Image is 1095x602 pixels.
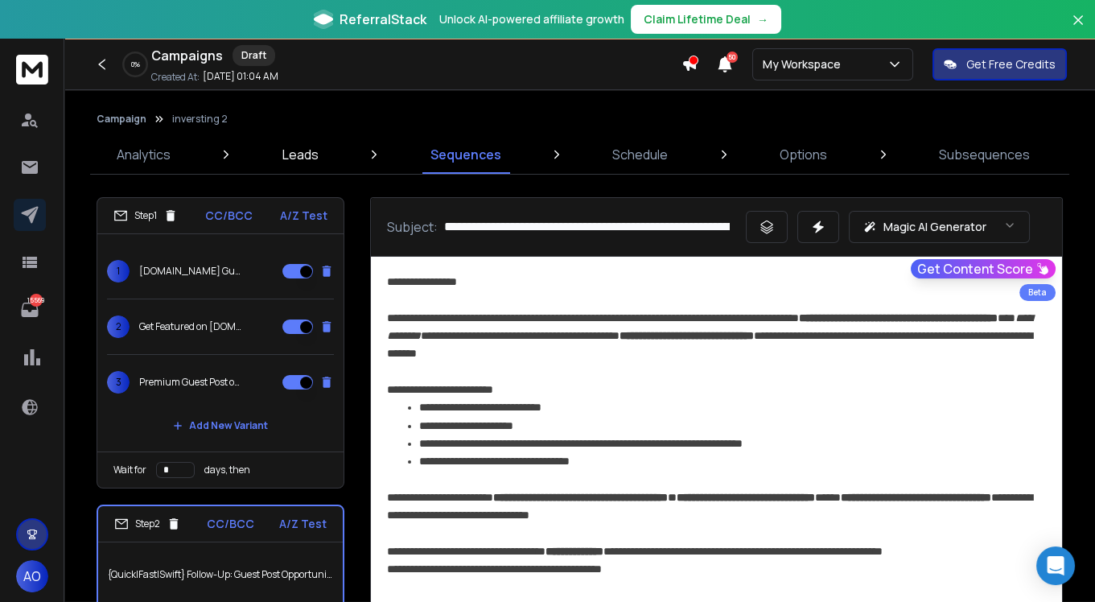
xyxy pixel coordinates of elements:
p: My Workspace [763,56,847,72]
button: Close banner [1068,10,1089,48]
p: [DATE] 01:04 AM [203,70,278,83]
li: Step1CC/BCCA/Z Test1[DOMAIN_NAME] Guest Post – DR 88 | 92M Traffic | $3502Get Featured on [DOMAIN... [97,197,344,489]
p: days, then [204,464,250,476]
button: AO [16,560,48,592]
p: {Quick|Fast|Swift} Follow-Up: Guest Post Opportunity on [DOMAIN_NAME] [108,552,333,597]
p: Magic AI Generator [883,219,986,235]
p: Unlock AI-powered affiliate growth [439,11,624,27]
p: CC/BCC [207,516,254,532]
p: Get Featured on [DOMAIN_NAME] – DR 88, 92M Traffic, $350/Post [139,320,242,333]
p: Sequences [430,145,501,164]
p: Created At: [151,71,200,84]
div: Beta [1019,284,1056,301]
p: 15569 [30,294,43,307]
button: Campaign [97,113,146,126]
p: 0 % [131,60,140,69]
span: ReferralStack [340,10,426,29]
p: Wait for [113,464,146,476]
div: Open Intercom Messenger [1036,546,1075,585]
a: Schedule [603,135,677,174]
a: Options [770,135,837,174]
p: [DOMAIN_NAME] Guest Post – DR 88 | 92M Traffic | $350 [139,265,242,278]
a: Leads [273,135,328,174]
p: Subsequences [939,145,1030,164]
a: 15569 [14,294,46,326]
span: → [757,11,768,27]
span: 1 [107,260,130,282]
span: 50 [727,52,738,63]
p: Premium Guest Post on [DOMAIN_NAME] – DR 88, Just $350 [139,376,242,389]
p: Subject: [387,217,438,237]
button: Add New Variant [160,410,281,442]
p: A/Z Test [279,516,327,532]
p: Schedule [612,145,668,164]
a: Subsequences [929,135,1039,174]
button: Get Content Score [911,259,1056,278]
p: Options [780,145,827,164]
div: Draft [233,45,275,66]
p: Leads [282,145,319,164]
div: Step 2 [114,517,181,531]
h1: Campaigns [151,46,223,65]
p: CC/BCC [205,208,253,224]
p: Analytics [117,145,171,164]
span: 2 [107,315,130,338]
div: Step 1 [113,208,178,223]
p: inversting 2 [172,113,228,126]
span: 3 [107,371,130,394]
button: Get Free Credits [932,48,1067,80]
a: Analytics [107,135,180,174]
p: Get Free Credits [966,56,1056,72]
a: Sequences [421,135,511,174]
button: Claim Lifetime Deal→ [631,5,781,34]
p: A/Z Test [280,208,327,224]
button: Magic AI Generator [849,211,1030,243]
